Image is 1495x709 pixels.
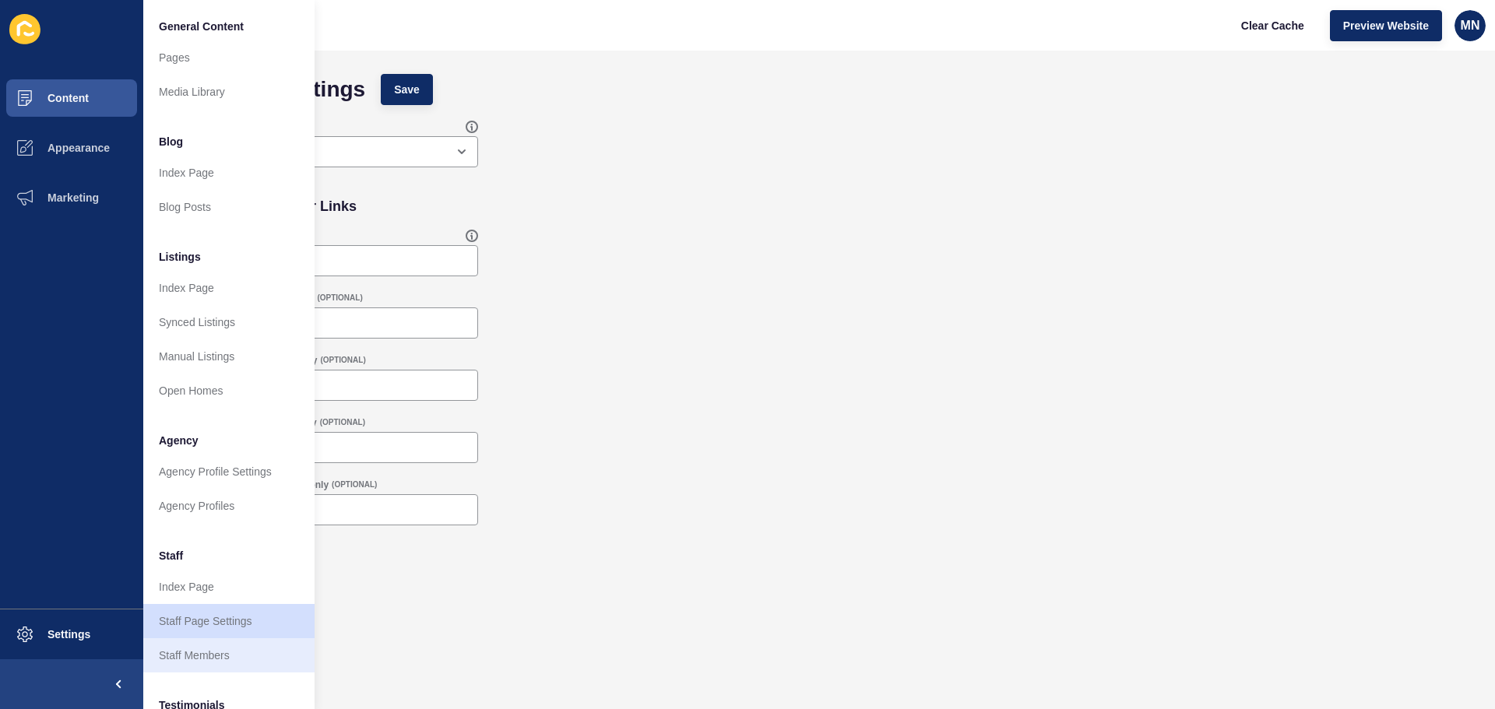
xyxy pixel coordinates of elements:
[1330,10,1442,41] button: Preview Website
[143,75,315,109] a: Media Library
[320,355,365,366] span: (OPTIONAL)
[159,548,183,563] span: Staff
[381,74,433,105] button: Save
[394,82,420,97] span: Save
[143,489,315,523] a: Agency Profiles
[1461,18,1480,33] span: MN
[1343,18,1429,33] span: Preview Website
[143,570,315,604] a: Index Page
[143,190,315,224] a: Blog Posts
[159,433,199,448] span: Agency
[159,249,201,265] span: Listings
[143,156,315,190] a: Index Page
[143,305,315,339] a: Synced Listings
[143,638,315,672] a: Staff Members
[143,374,315,408] a: Open Homes
[143,339,315,374] a: Manual Listings
[317,293,362,304] span: (OPTIONAL)
[332,479,377,490] span: (OPTIONAL)
[320,417,365,428] span: (OPTIONAL)
[159,134,183,149] span: Blog
[1241,18,1304,33] span: Clear Cache
[143,455,315,489] a: Agency Profile Settings
[143,40,315,75] a: Pages
[1228,10,1317,41] button: Clear Cache
[143,604,315,638] a: Staff Page Settings
[159,19,244,34] span: General Content
[167,416,317,429] label: Sold - Versatile/Minimal sites only
[143,271,315,305] a: Index Page
[167,136,478,167] div: open menu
